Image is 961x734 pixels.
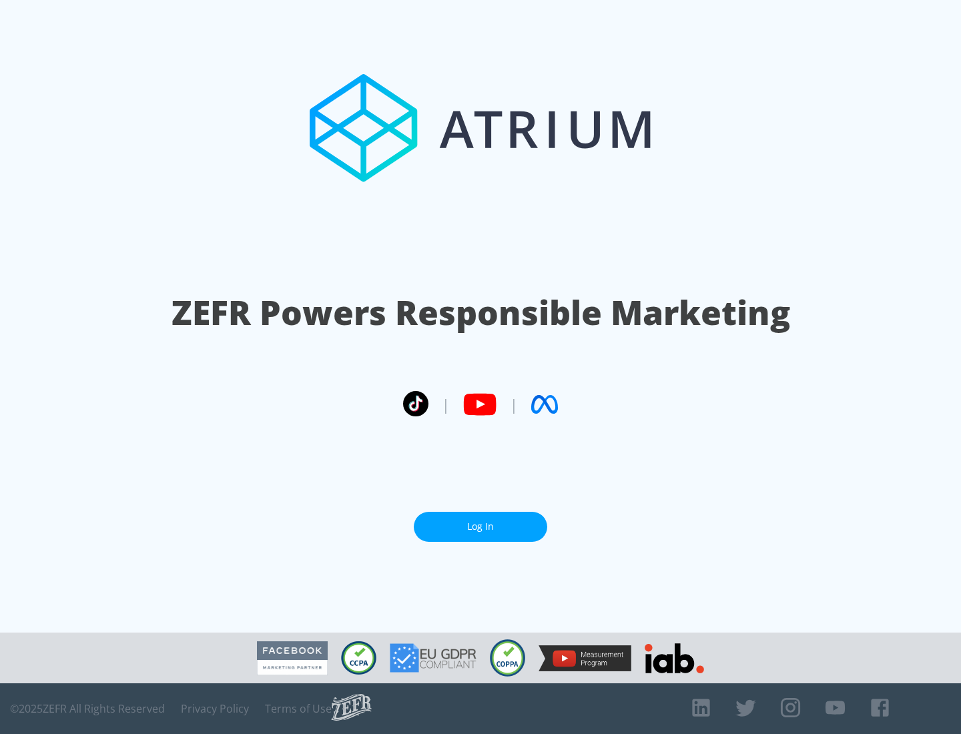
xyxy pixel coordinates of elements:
img: GDPR Compliant [390,643,476,673]
span: | [510,394,518,414]
a: Terms of Use [265,702,332,715]
img: IAB [645,643,704,673]
h1: ZEFR Powers Responsible Marketing [172,290,790,336]
span: © 2025 ZEFR All Rights Reserved [10,702,165,715]
img: Facebook Marketing Partner [257,641,328,675]
span: | [442,394,450,414]
a: Log In [414,512,547,542]
img: YouTube Measurement Program [539,645,631,671]
a: Privacy Policy [181,702,249,715]
img: CCPA Compliant [341,641,376,675]
img: COPPA Compliant [490,639,525,677]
